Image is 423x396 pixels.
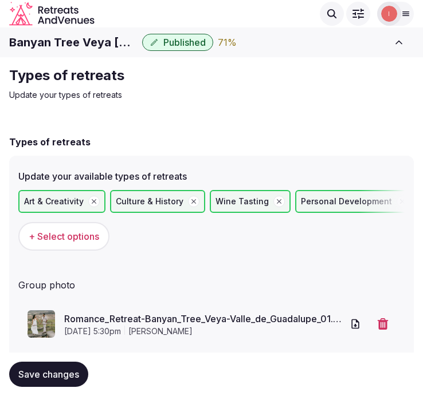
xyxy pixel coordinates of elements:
h1: Banyan Tree Veya [PERSON_NAME][GEOGRAPHIC_DATA][PERSON_NAME] [9,34,138,50]
span: Save changes [18,369,79,380]
div: Group photo [18,274,405,292]
p: Update your types of retreats [9,89,394,101]
img: Irene Gonzales [381,6,397,22]
div: Personal Development [295,190,414,213]
h2: Types of retreats [9,135,91,149]
img: Romance_Retreat-Banyan_Tree_Veya-Valle_de_Guadalupe_01.jpg.webp [28,310,55,338]
div: Culture & History [110,190,205,213]
button: Save changes [9,362,88,387]
button: 71% [218,35,237,49]
a: Visit the homepage [9,2,95,26]
span: + Select options [29,230,99,243]
div: 71 % [218,35,237,49]
button: Toggle sidebar [384,30,414,55]
span: [PERSON_NAME] [128,326,193,337]
svg: Retreats and Venues company logo [9,2,95,26]
label: Update your available types of retreats [18,172,405,181]
button: + Select options [18,222,109,251]
h2: Types of retreats [9,66,394,85]
button: Published [142,34,213,51]
div: Wine Tasting [210,190,291,213]
span: [DATE] 5:30pm [64,326,121,337]
div: Art & Creativity [18,190,105,213]
span: Published [163,37,206,48]
a: Romance_Retreat-Banyan_Tree_Veya-Valle_de_Guadalupe_01.jpg.webp [64,312,343,326]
